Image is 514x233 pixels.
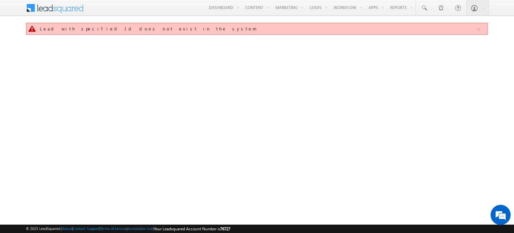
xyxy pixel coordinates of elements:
a: About [62,226,72,231]
span: 76727 [220,226,230,231]
div: Lead with specified Id does not exist in the system [40,26,476,32]
span: © 2025 LeadSquared | | | | | [26,226,230,232]
span: Your Leadsquared Account Number is [154,226,230,231]
a: Acceptable Use [127,226,153,231]
a: Contact Support [73,226,99,231]
a: Terms of Service [100,226,126,231]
